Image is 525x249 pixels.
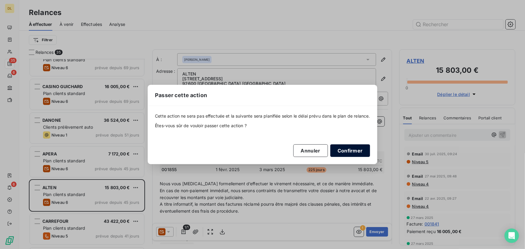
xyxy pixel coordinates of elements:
div: Open Intercom Messenger [505,229,519,243]
button: Confirmer [330,144,370,157]
span: Cette action ne sera pas effectuée et la suivante sera planifiée selon le délai prévu dans le pla... [155,113,370,119]
span: Êtes-vous sûr de vouloir passer cette action ? [155,123,370,129]
span: Passer cette action [155,91,207,99]
button: Annuler [293,144,328,157]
